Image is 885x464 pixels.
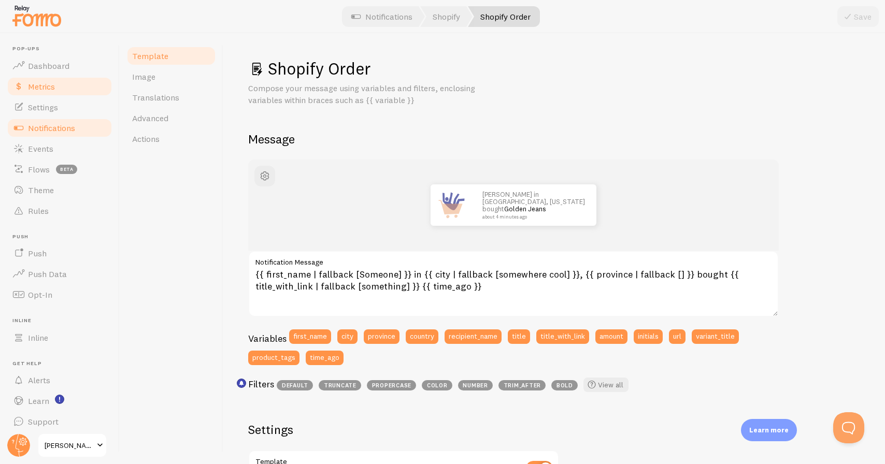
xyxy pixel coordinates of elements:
button: amount [595,329,627,344]
p: Learn more [749,425,789,435]
a: Actions [126,128,217,149]
span: Rules [28,206,49,216]
a: Advanced [126,108,217,128]
a: Settings [6,97,113,118]
button: recipient_name [445,329,502,344]
a: Image [126,66,217,87]
span: Metrics [28,81,55,92]
img: Fomo [431,184,472,226]
span: Flows [28,164,50,175]
a: Opt-In [6,284,113,305]
span: Actions [132,134,160,144]
span: Advanced [132,113,168,123]
button: city [337,329,358,344]
a: Translations [126,87,217,108]
h3: Variables [248,332,287,344]
span: Dashboard [28,61,69,71]
button: title_with_link [536,329,589,344]
h2: Settings [248,422,559,438]
label: Notification Message [248,251,779,268]
span: [PERSON_NAME] [45,439,94,452]
a: Alerts [6,370,113,390]
button: variant_title [692,329,739,344]
span: truncate [319,380,361,390]
span: Pop-ups [12,46,113,52]
span: Template [132,51,168,61]
span: Alerts [28,375,50,385]
a: Support [6,411,113,432]
span: Notifications [28,123,75,133]
h1: Shopify Order [248,58,860,79]
button: initials [634,329,663,344]
h3: Filters [248,378,274,390]
a: View all [583,378,629,392]
a: Learn [6,390,113,411]
svg: <p>Use filters like | propercase to change CITY to City in your templates</p> [237,379,246,388]
a: Metrics [6,76,113,97]
span: default [277,380,313,390]
img: fomo-relay-logo-orange.svg [11,3,63,29]
a: Notifications [6,118,113,138]
span: Image [132,71,155,82]
a: [PERSON_NAME] [37,433,107,458]
span: color [422,380,452,390]
a: Flows beta [6,159,113,180]
a: Golden Jeans [504,205,546,213]
button: province [364,329,399,344]
p: [PERSON_NAME] in [GEOGRAPHIC_DATA], [US_STATE] bought [482,191,586,220]
button: url [669,329,686,344]
span: Inline [28,332,48,343]
span: Events [28,143,53,154]
iframe: Help Scout Beacon - Open [833,412,864,443]
span: trim_after [498,380,546,390]
small: about 4 minutes ago [482,214,583,220]
span: Settings [28,102,58,112]
span: Support [28,416,59,427]
a: Theme [6,180,113,200]
a: Push Data [6,264,113,284]
p: Compose your message using variables and filters, enclosing variables within braces such as {{ va... [248,82,497,106]
a: Dashboard [6,55,113,76]
button: title [508,329,530,344]
button: first_name [289,329,331,344]
button: product_tags [248,351,299,365]
span: Theme [28,185,54,195]
span: Push [12,234,113,240]
span: Translations [132,92,179,103]
button: country [406,329,438,344]
a: Rules [6,200,113,221]
span: Push Data [28,269,67,279]
div: Learn more [741,419,797,441]
svg: <p>Watch New Feature Tutorials!</p> [55,395,64,404]
span: number [458,380,493,390]
span: beta [56,165,77,174]
a: Push [6,243,113,264]
a: Events [6,138,113,159]
a: Inline [6,327,113,348]
a: Template [126,46,217,66]
h2: Message [248,131,860,147]
span: Inline [12,317,113,324]
span: propercase [367,380,416,390]
span: Opt-In [28,289,52,300]
button: time_ago [306,351,344,365]
span: bold [551,380,578,390]
span: Learn [28,396,49,406]
span: Push [28,248,47,258]
span: Get Help [12,360,113,367]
